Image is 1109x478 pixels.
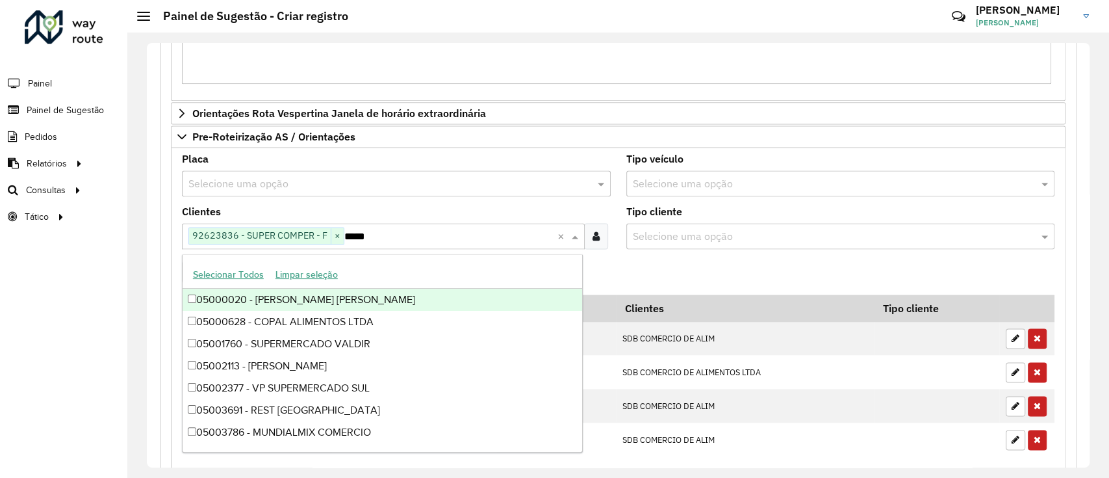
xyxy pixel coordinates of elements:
[150,9,348,23] h2: Painel de Sugestão - Criar registro
[874,295,999,322] th: Tipo cliente
[25,130,57,144] span: Pedidos
[25,210,49,224] span: Tático
[616,355,874,389] td: SDB COMERCIO DE ALIMENTOS LTDA
[26,183,66,197] span: Consultas
[183,355,582,377] div: 05002113 - [PERSON_NAME]
[976,17,1073,29] span: [PERSON_NAME]
[183,377,582,399] div: 05002377 - VP SUPERMERCADO SUL
[616,423,874,457] td: SDB COMERCIO DE ALIM
[183,444,582,466] div: 05006025 - MOINHO COMERCIO DE REFEICOES EIRELI - EP
[616,322,874,356] td: SDB COMERCIO DE ALIM
[27,157,67,170] span: Relatórios
[182,254,583,453] ng-dropdown-panel: Options list
[183,333,582,355] div: 05001760 - SUPERMERCADO VALDIR
[27,103,104,117] span: Painel de Sugestão
[28,77,52,90] span: Painel
[616,295,874,322] th: Clientes
[976,4,1073,16] h3: [PERSON_NAME]
[183,421,582,444] div: 05003786 - MUNDIALMIX COMERCIO
[626,151,683,166] label: Tipo veículo
[626,204,682,219] label: Tipo cliente
[171,102,1065,124] a: Orientações Rota Vespertina Janela de horário extraordinária
[182,151,209,166] label: Placa
[171,126,1065,148] a: Pre-Roteirização AS / Orientações
[192,108,486,118] span: Orientações Rota Vespertina Janela de horário extraordinária
[557,228,568,244] span: Clear all
[331,228,344,244] span: ×
[192,131,355,142] span: Pre-Roteirização AS / Orientações
[945,3,973,31] a: Contato Rápido
[183,289,582,311] div: 05000020 - [PERSON_NAME] [PERSON_NAME]
[183,311,582,333] div: 05000628 - COPAL ALIMENTOS LTDA
[187,265,270,285] button: Selecionar Todos
[189,228,331,243] span: 92623836 - SUPER COMPER - F
[616,389,874,423] td: SDB COMERCIO DE ALIM
[183,399,582,421] div: 05003691 - REST [GEOGRAPHIC_DATA]
[270,265,344,285] button: Limpar seleção
[182,204,221,219] label: Clientes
